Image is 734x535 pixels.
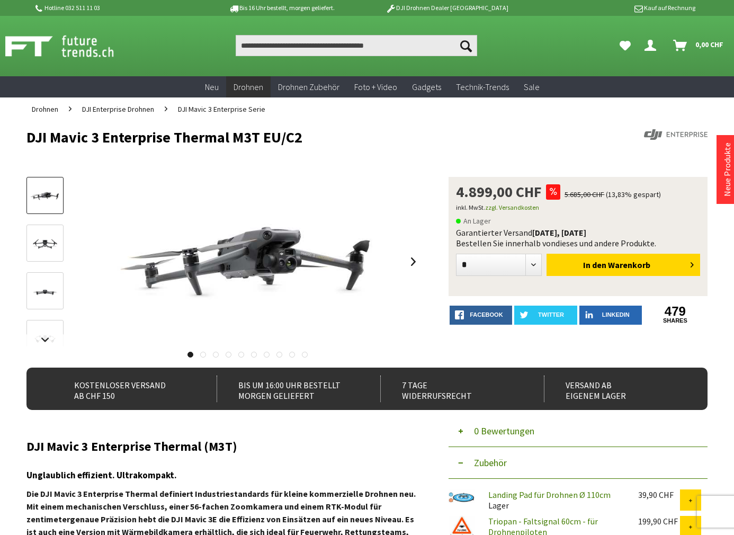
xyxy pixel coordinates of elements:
a: zzgl. Versandkosten [485,203,539,211]
img: DJI Mavic 3 Enterprise Thermal M3T EU/C2 [113,177,383,346]
p: inkl. MwSt. [456,201,700,214]
div: Garantierter Versand Bestellen Sie innerhalb von dieses und andere Produkte. [456,227,700,248]
div: Kostenloser Versand ab CHF 150 [53,376,197,402]
p: Bis 16 Uhr bestellt, morgen geliefert. [199,2,364,14]
a: twitter [514,306,577,325]
span: facebook [470,311,503,318]
img: DJI Enterprise [644,129,708,140]
p: Hotline 032 511 11 03 [33,2,199,14]
span: Foto + Video [354,82,397,92]
div: Versand ab eigenem Lager [544,376,688,402]
span: 5.685,00 CHF [565,190,604,199]
div: 7 Tage Widerrufsrecht [380,376,524,402]
span: Sale [524,82,540,92]
a: DJI Enterprise Drohnen [77,97,159,121]
span: Drohnen [234,82,263,92]
span: Gadgets [412,82,441,92]
a: LinkedIn [579,306,642,325]
span: LinkedIn [602,311,630,318]
span: twitter [538,311,564,318]
p: Kauf auf Rechnung [530,2,695,14]
h2: DJI Mavic 3 Enterprise Thermal (M3T) [26,440,422,453]
div: Lager [480,489,630,511]
a: Drohnen [226,76,271,98]
p: DJI Drohnen Dealer [GEOGRAPHIC_DATA] [364,2,530,14]
span: 4.899,00 CHF [456,184,542,199]
a: Landing Pad für Drohnen Ø 110cm [488,489,611,500]
div: 199,90 CHF [638,516,679,527]
span: In den [583,260,606,270]
button: 0 Bewertungen [449,415,708,447]
span: (13,83% gespart) [606,190,661,199]
a: Neu [198,76,226,98]
a: 479 [644,306,706,317]
h3: Unglaublich effizient. Ultrakompakt. [26,468,422,482]
span: Warenkorb [608,260,650,270]
a: Warenkorb [669,35,729,56]
a: Neue Produkte [722,142,732,197]
button: In den Warenkorb [547,254,700,276]
a: Gadgets [405,76,449,98]
span: 0,00 CHF [695,36,723,53]
span: Drohnen Zubehör [278,82,339,92]
a: DJI Mavic 3 Enterprise Serie [173,97,271,121]
a: Dein Konto [640,35,665,56]
a: Drohnen Zubehör [271,76,347,98]
img: Vorschau: DJI Mavic 3 Enterprise Thermal M3T EU/C2 [30,186,60,206]
a: Meine Favoriten [614,35,636,56]
b: [DATE], [DATE] [532,227,586,238]
a: shares [644,317,706,324]
a: Technik-Trends [449,76,516,98]
div: Bis um 16:00 Uhr bestellt Morgen geliefert [217,376,361,402]
a: Foto + Video [347,76,405,98]
a: facebook [450,306,512,325]
img: Shop Futuretrends - zur Startseite wechseln [5,33,137,59]
a: Drohnen [26,97,64,121]
img: Landing Pad für Drohnen Ø 110cm [449,489,475,503]
h1: DJI Mavic 3 Enterprise Thermal M3T EU/C2 [26,129,571,145]
a: Sale [516,76,547,98]
input: Produkt, Marke, Kategorie, EAN, Artikelnummer… [236,35,477,56]
div: 39,90 CHF [638,489,679,500]
span: An Lager [456,215,491,227]
span: Neu [205,82,219,92]
span: DJI Enterprise Drohnen [82,104,154,114]
span: DJI Mavic 3 Enterprise Serie [178,104,265,114]
button: Suchen [455,35,477,56]
button: Zubehör [449,447,708,479]
span: Drohnen [32,104,58,114]
span: Technik-Trends [456,82,509,92]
